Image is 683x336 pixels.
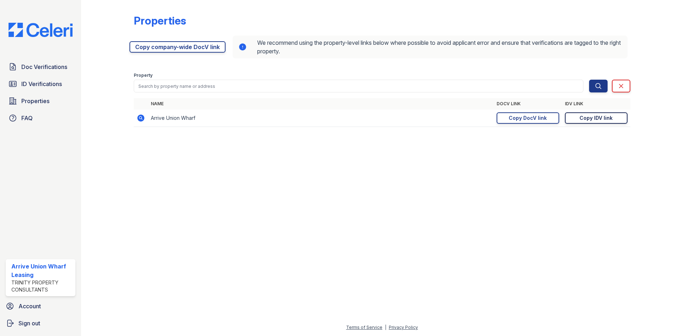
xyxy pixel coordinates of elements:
a: Sign out [3,316,78,330]
div: Trinity Property Consultants [11,279,73,293]
div: We recommend using the property-level links below where possible to avoid applicant error and ens... [233,36,628,58]
a: Privacy Policy [389,325,418,330]
span: Properties [21,97,49,105]
img: CE_Logo_Blue-a8612792a0a2168367f1c8372b55b34899dd931a85d93a1a3d3e32e68fde9ad4.png [3,23,78,37]
th: IDV Link [562,98,630,110]
td: Arrive Union Wharf [148,110,494,127]
a: Doc Verifications [6,60,75,74]
a: Copy IDV link [565,112,628,124]
span: ID Verifications [21,80,62,88]
div: Copy DocV link [509,114,547,122]
a: Properties [6,94,75,108]
div: | [385,325,386,330]
input: Search by property name or address [134,80,583,92]
a: FAQ [6,111,75,125]
th: DocV Link [494,98,562,110]
a: Copy DocV link [497,112,559,124]
span: Sign out [18,319,40,327]
div: Properties [134,14,186,27]
span: FAQ [21,114,33,122]
span: Doc Verifications [21,63,67,71]
a: Terms of Service [346,325,382,330]
a: Account [3,299,78,313]
a: Copy company-wide DocV link [129,41,226,53]
a: ID Verifications [6,77,75,91]
th: Name [148,98,494,110]
div: Arrive Union Wharf Leasing [11,262,73,279]
label: Property [134,73,153,78]
div: Copy IDV link [579,114,613,122]
span: Account [18,302,41,310]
